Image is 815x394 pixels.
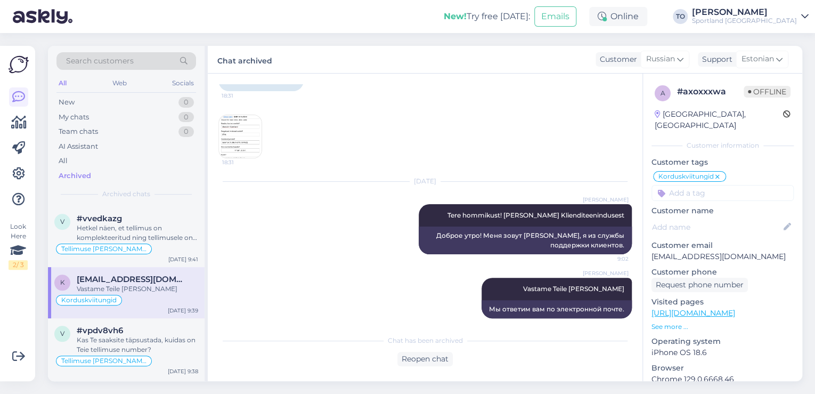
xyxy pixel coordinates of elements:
[698,54,732,65] div: Support
[589,255,629,263] span: 9:02
[61,297,117,303] span: Korduskviitungid
[178,97,194,108] div: 0
[77,275,188,284] span: konstantin.pyatn@gmail.com
[655,109,783,131] div: [GEOGRAPHIC_DATA], [GEOGRAPHIC_DATA]
[677,85,744,98] div: # axoxxxwa
[744,86,790,98] span: Offline
[651,347,794,358] p: iPhone OS 18.6
[77,326,123,335] span: #vpdv8vh6
[646,53,675,65] span: Russian
[651,240,794,251] p: Customer email
[741,53,774,65] span: Estonian
[447,211,624,219] span: Tere hommikust! [PERSON_NAME] Klienditeenindusest
[178,112,194,123] div: 0
[523,285,624,293] span: Vastame Teile [PERSON_NAME]
[651,374,794,385] p: Chrome 129.0.6668.46
[59,171,91,181] div: Archived
[482,300,632,318] div: Мы ответим вам по электронной почте.
[222,158,262,166] span: 18:31
[444,10,530,23] div: Try free [DATE]:
[61,358,146,364] span: Tellimuse [PERSON_NAME] info
[217,52,272,67] label: Chat archived
[59,141,98,152] div: AI Assistant
[583,196,629,204] span: [PERSON_NAME]
[589,7,647,26] div: Online
[59,97,75,108] div: New
[444,11,467,21] b: New!
[583,269,629,277] span: [PERSON_NAME]
[60,278,65,286] span: k
[692,8,797,17] div: [PERSON_NAME]
[56,76,69,90] div: All
[388,336,463,345] span: Chat has been archived
[651,363,794,374] p: Browser
[673,9,688,24] div: TO
[692,8,809,25] a: [PERSON_NAME]Sportland [GEOGRAPHIC_DATA]
[59,126,98,137] div: Team chats
[658,173,714,180] span: Korduskviitungid
[9,222,28,270] div: Look Here
[219,115,262,158] img: Attachment
[651,336,794,347] p: Operating system
[77,223,198,243] div: Hetkel näen, et tellimus on komplekteeritud ning tellimusele on võimalik järgi minna. Vabandame, ...
[178,126,194,137] div: 0
[419,227,632,254] div: Доброе утро! Меня зовут [PERSON_NAME], я из службы поддержки клиентов.
[651,185,794,201] input: Add a tag
[77,284,198,294] div: Vastame Teile [PERSON_NAME]
[170,76,196,90] div: Socials
[222,92,262,100] span: 18:31
[60,329,64,337] span: v
[9,54,29,75] img: Askly Logo
[661,89,665,97] span: a
[168,307,198,315] div: [DATE] 9:39
[218,176,632,186] div: [DATE]
[651,141,794,150] div: Customer information
[77,335,198,355] div: Kas Te saaksite täpsustada, kuidas on Teie tellimuse number?
[102,189,150,199] span: Archived chats
[534,6,576,27] button: Emails
[60,218,64,226] span: v
[589,319,629,327] span: 9:39
[651,205,794,216] p: Customer name
[168,255,198,263] div: [DATE] 9:41
[652,221,781,233] input: Add name
[59,112,89,123] div: My chats
[168,367,198,375] div: [DATE] 9:38
[651,251,794,262] p: [EMAIL_ADDRESS][DOMAIN_NAME]
[651,157,794,168] p: Customer tags
[651,322,794,332] p: See more ...
[61,246,146,252] span: Tellimuse [PERSON_NAME] info
[110,76,129,90] div: Web
[651,267,794,278] p: Customer phone
[77,214,122,223] span: #vvedkazg
[596,54,637,65] div: Customer
[9,260,28,270] div: 2 / 3
[692,17,797,25] div: Sportland [GEOGRAPHIC_DATA]
[651,278,748,292] div: Request phone number
[66,55,134,67] span: Search customers
[59,156,68,166] div: All
[397,352,453,366] div: Reopen chat
[651,308,735,318] a: [URL][DOMAIN_NAME]
[651,296,794,308] p: Visited pages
